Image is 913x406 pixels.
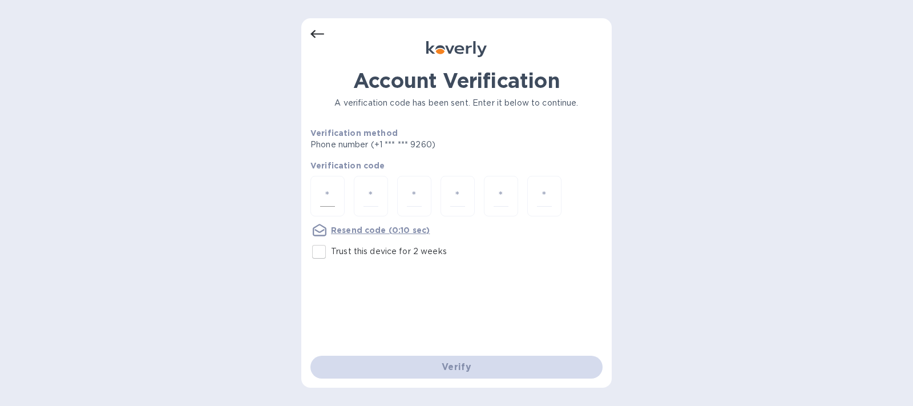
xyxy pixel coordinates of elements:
p: Trust this device for 2 weeks [331,246,447,258]
u: Resend code (0:10 sec) [331,226,430,235]
p: Verification code [310,160,603,171]
b: Verification method [310,128,398,138]
p: A verification code has been sent. Enter it below to continue. [310,97,603,109]
p: Phone number (+1 *** *** 9260) [310,139,523,151]
h1: Account Verification [310,69,603,93]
